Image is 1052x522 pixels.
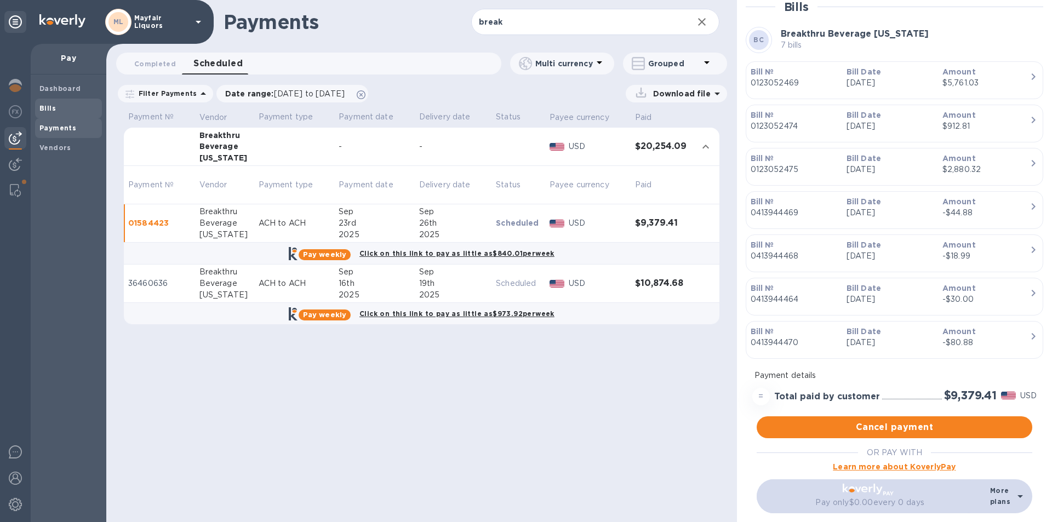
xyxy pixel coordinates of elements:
div: Sep [419,266,488,278]
div: 2025 [419,229,488,240]
button: Bill №0123052475Bill Date[DATE]Amount$2,880.32 [746,148,1043,186]
p: 0413944470 [751,337,838,348]
b: Bill Date [847,284,881,292]
h2: $9,379.41 [944,388,997,402]
p: Filter Payments [134,89,197,98]
div: Unpin categories [4,11,26,33]
div: - [419,141,488,152]
span: Payment № [128,179,188,191]
p: Payment type [259,179,313,191]
b: Bill № [751,154,774,163]
button: Bill №0123052474Bill Date[DATE]Amount$912.81 [746,105,1043,142]
p: [DATE] [847,337,934,348]
b: Bill № [751,284,774,292]
div: $2,880.32 [942,164,1030,175]
p: 0123052474 [751,121,838,132]
p: Payment date [339,179,393,191]
p: ACH to ACH [259,217,330,229]
p: 0123052469 [751,77,838,89]
img: Foreign exchange [9,105,22,118]
p: 36460636 [128,278,191,289]
p: Scheduled [496,278,541,289]
b: Click on this link to pay as little as $840.01 per week [359,249,554,257]
p: Date range : [225,88,350,99]
h3: $20,254.09 [635,141,689,152]
div: 16th [339,278,410,289]
b: Bill Date [847,111,881,119]
span: Payment date [339,179,408,191]
img: USD [550,143,564,151]
p: Multi currency [535,58,593,69]
div: -$30.00 [942,294,1030,305]
b: ML [113,18,124,26]
div: $5,761.03 [942,77,1030,89]
p: Scheduled [496,217,541,228]
button: Bill №0413944464Bill Date[DATE]Amount-$30.00 [746,278,1043,316]
p: Vendor [199,179,227,191]
p: Delivery date [419,111,488,123]
img: USD [550,280,564,288]
b: Dashboard [39,84,81,93]
div: 2025 [419,289,488,301]
h3: $10,874.68 [635,278,689,289]
p: Payee currency [550,179,609,191]
p: [DATE] [847,121,934,132]
span: Payment type [259,179,328,191]
p: [DATE] [847,250,934,262]
span: Completed [134,58,176,70]
div: Breakthru [199,206,250,217]
p: [DATE] [847,77,934,89]
b: Bill № [751,327,774,336]
img: Logo [39,14,85,27]
b: Bill Date [847,197,881,206]
p: ACH to ACH [259,278,330,289]
p: 01584423 [128,217,191,228]
div: Beverage [199,217,250,229]
p: 0413944469 [751,207,838,219]
div: Breakthru [199,130,250,141]
div: Date range:[DATE] to [DATE] [216,85,368,102]
span: Vendor [199,112,242,123]
span: Payee currency [550,112,624,123]
div: Beverage [199,278,250,289]
button: Bill №0413944469Bill Date[DATE]Amount-$44.88 [746,191,1043,229]
div: Sep [419,206,488,217]
p: Mayfair Liquors [134,14,189,30]
p: 7 bills [781,39,929,51]
b: Bill № [751,111,774,119]
b: Bill № [751,67,774,76]
div: = [752,388,770,405]
div: Sep [339,266,410,278]
div: [US_STATE] [199,289,250,301]
div: 23rd [339,217,410,229]
p: Payee currency [550,112,609,123]
b: Bill Date [847,67,881,76]
div: 2025 [339,229,410,240]
p: Payment № [128,111,191,123]
p: Status [496,111,541,123]
span: Paid [635,112,666,123]
p: 0123052475 [751,164,838,175]
p: Payment details [754,370,1034,381]
b: Bill № [751,240,774,249]
div: 26th [419,217,488,229]
p: USD [569,278,627,289]
b: Bills [39,104,56,112]
button: expand row [697,139,714,155]
b: Bill Date [847,154,881,163]
div: - [339,141,410,152]
h3: Total paid by customer [774,392,880,402]
b: Pay weekly [303,311,346,319]
div: [US_STATE] [199,229,250,240]
b: Amount [942,67,976,76]
p: Grouped [648,58,700,69]
button: Bill №0413944468Bill Date[DATE]Amount-$18.99 [746,234,1043,272]
b: Bill Date [847,327,881,336]
p: Delivery date [419,179,471,191]
b: BC [753,36,764,44]
p: Learn more about KoverlyPay [757,461,1032,472]
div: [US_STATE] [199,152,250,163]
span: Payee currency [550,179,624,191]
div: 19th [419,278,488,289]
p: Status [496,179,521,191]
